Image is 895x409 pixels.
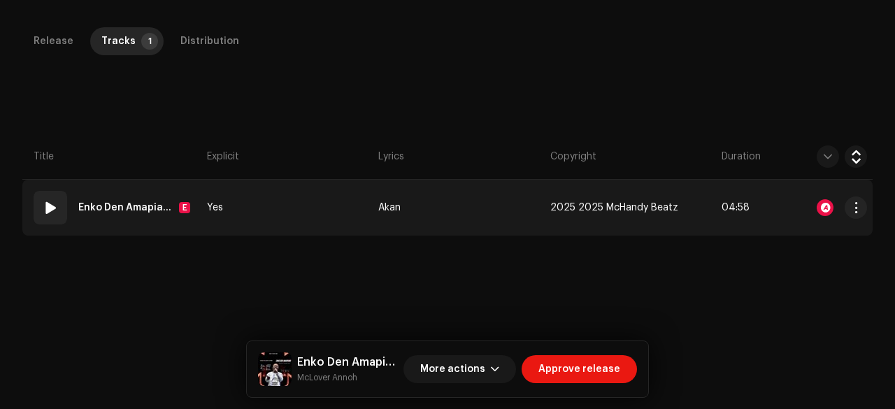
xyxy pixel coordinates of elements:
[207,150,239,164] span: Explicit
[722,203,750,213] span: 04:58
[550,203,678,213] span: 2025 2025 McHandy Beatz
[420,355,485,383] span: More actions
[550,150,596,164] span: Copyright
[207,203,223,213] span: Yes
[378,203,401,213] span: Akan
[180,27,239,55] div: Distribution
[258,352,292,386] img: 04cccc89-2baf-44f2-8208-5eb9a2de47f0
[722,150,761,164] span: Duration
[297,371,398,385] small: Enko Den Amapiano [Remastered]
[522,355,637,383] button: Approve release
[378,150,404,164] span: Lyrics
[403,355,516,383] button: More actions
[297,354,398,371] h5: Enko Den Amapiano [Remastered]
[538,355,620,383] span: Approve release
